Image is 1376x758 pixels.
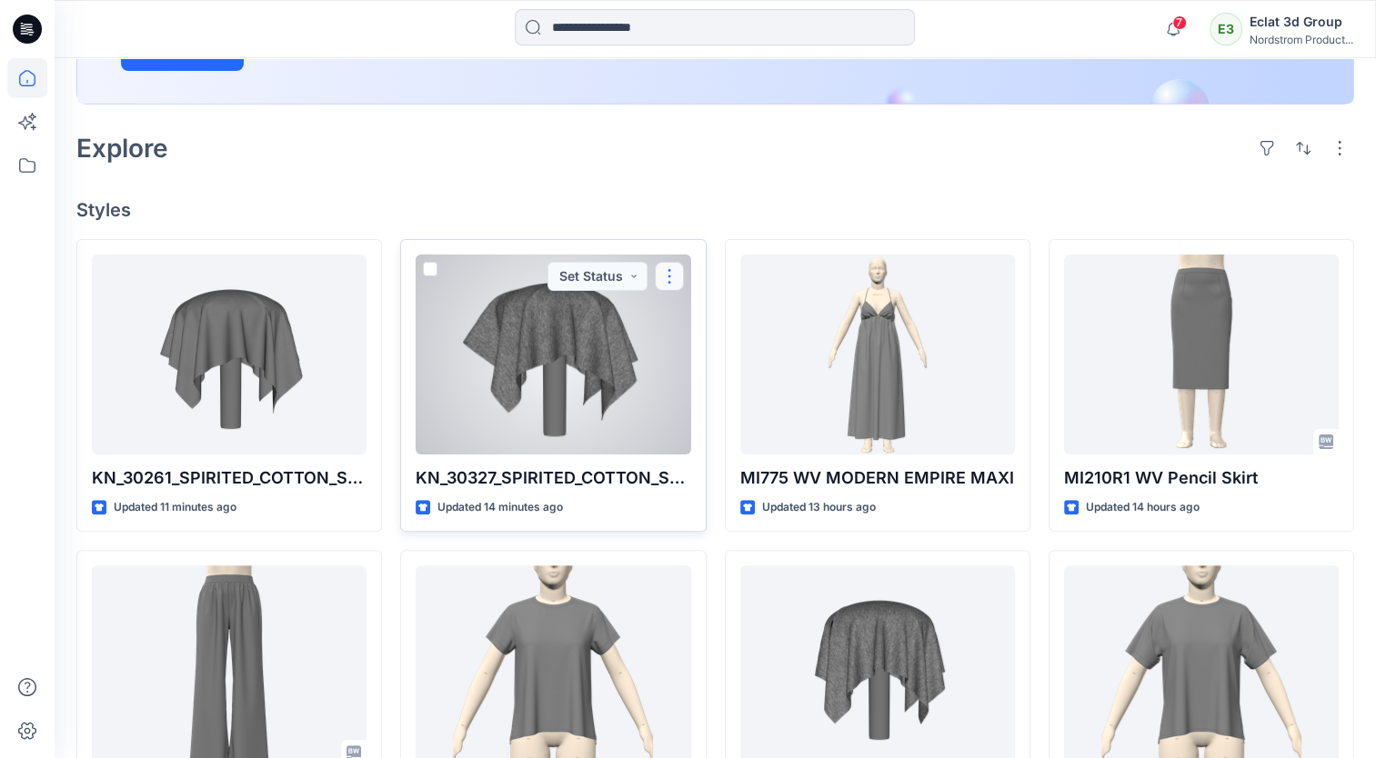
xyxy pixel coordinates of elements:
[92,465,367,491] p: KN_30261_SPIRITED_COTTON_SCUBA_SPIRITED_COTTON_SCUBA_44%_Cotton,_49%_Polyester,_7%_Spandex_320gsm...
[1064,465,1339,491] p: MI210R1 WV Pencil Skirt
[1250,11,1353,33] div: Eclat 3d Group
[437,498,563,517] p: Updated 14 minutes ago
[416,465,690,491] p: KN_30327_SPIRITED_COTTON_SCUBA_HEATHER_SPIRITED_COTTON_SCUBA_HEATHER_44%_Cotton,_49%_Polyester,_7...
[762,498,876,517] p: Updated 13 hours ago
[740,254,1015,454] a: MI775 WV MODERN EMPIRE MAXI
[1210,13,1242,45] div: E3
[1086,498,1200,517] p: Updated 14 hours ago
[1250,33,1353,46] div: Nordstrom Product...
[92,254,367,454] a: KN_30261_SPIRITED_COTTON_SCUBA_SPIRITED_COTTON_SCUBA_44%_Cotton,_49%_Polyester,_7%_Spandex_320gsm...
[1172,15,1187,30] span: 7
[76,134,168,163] h2: Explore
[76,199,1354,221] h4: Styles
[114,498,236,517] p: Updated 11 minutes ago
[1064,254,1339,454] a: MI210R1 WV Pencil Skirt
[740,465,1015,491] p: MI775 WV MODERN EMPIRE MAXI
[416,254,690,454] a: KN_30327_SPIRITED_COTTON_SCUBA_HEATHER_SPIRITED_COTTON_SCUBA_HEATHER_44%_Cotton,_49%_Polyester,_7...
